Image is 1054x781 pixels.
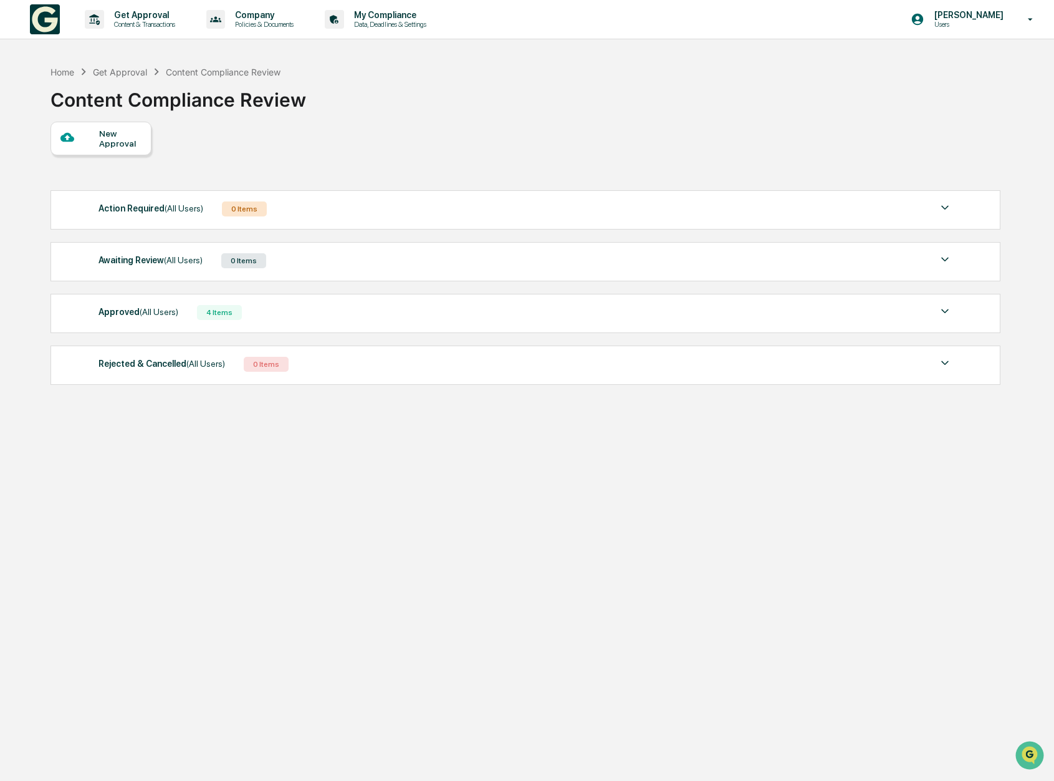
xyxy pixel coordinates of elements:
[42,95,204,108] div: Start new chat
[212,99,227,114] button: Start new chat
[12,158,22,168] div: 🖐️
[7,176,84,198] a: 🔎Data Lookup
[98,304,178,320] div: Approved
[25,157,80,170] span: Preclearance
[50,79,306,111] div: Content Compliance Review
[197,305,242,320] div: 4 Items
[124,211,151,221] span: Pylon
[186,359,225,369] span: (All Users)
[50,67,74,77] div: Home
[937,252,952,267] img: caret
[164,255,203,265] span: (All Users)
[937,200,952,215] img: caret
[98,356,225,372] div: Rejected & Cancelled
[12,182,22,192] div: 🔎
[140,307,178,317] span: (All Users)
[98,200,203,216] div: Action Required
[12,95,35,118] img: 1746055101610-c473b297-6a78-478c-a979-82029cc54cd1
[166,67,280,77] div: Content Compliance Review
[104,10,181,20] p: Get Approval
[103,157,155,170] span: Attestations
[1014,740,1048,774] iframe: Open customer support
[90,158,100,168] div: 🗄️
[244,357,289,372] div: 0 Items
[12,26,227,46] p: How can we help?
[221,253,266,268] div: 0 Items
[98,252,203,268] div: Awaiting Review
[88,211,151,221] a: Powered byPylon
[85,152,160,175] a: 🗄️Attestations
[924,10,1010,20] p: [PERSON_NAME]
[30,4,60,34] img: logo
[99,129,141,148] div: New Approval
[104,20,181,29] p: Content & Transactions
[93,67,147,77] div: Get Approval
[225,10,300,20] p: Company
[165,203,203,213] span: (All Users)
[937,356,952,371] img: caret
[25,181,79,193] span: Data Lookup
[42,108,158,118] div: We're available if you need us!
[937,304,952,319] img: caret
[225,20,300,29] p: Policies & Documents
[344,20,433,29] p: Data, Deadlines & Settings
[222,201,267,216] div: 0 Items
[924,20,1010,29] p: Users
[344,10,433,20] p: My Compliance
[7,152,85,175] a: 🖐️Preclearance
